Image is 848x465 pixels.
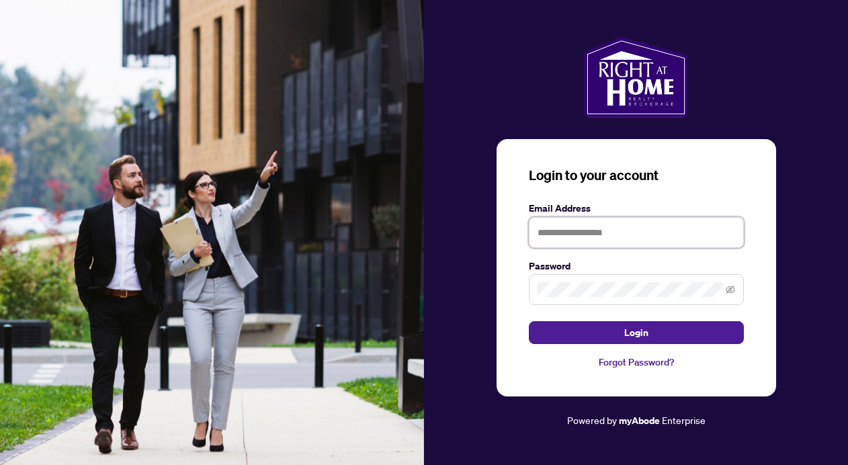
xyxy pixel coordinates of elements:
[529,355,744,370] a: Forgot Password?
[529,259,744,273] label: Password
[624,322,648,343] span: Login
[529,321,744,344] button: Login
[529,166,744,185] h3: Login to your account
[726,285,735,294] span: eye-invisible
[529,201,744,216] label: Email Address
[619,413,660,428] a: myAbode
[584,37,688,118] img: ma-logo
[567,414,617,426] span: Powered by
[662,414,706,426] span: Enterprise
